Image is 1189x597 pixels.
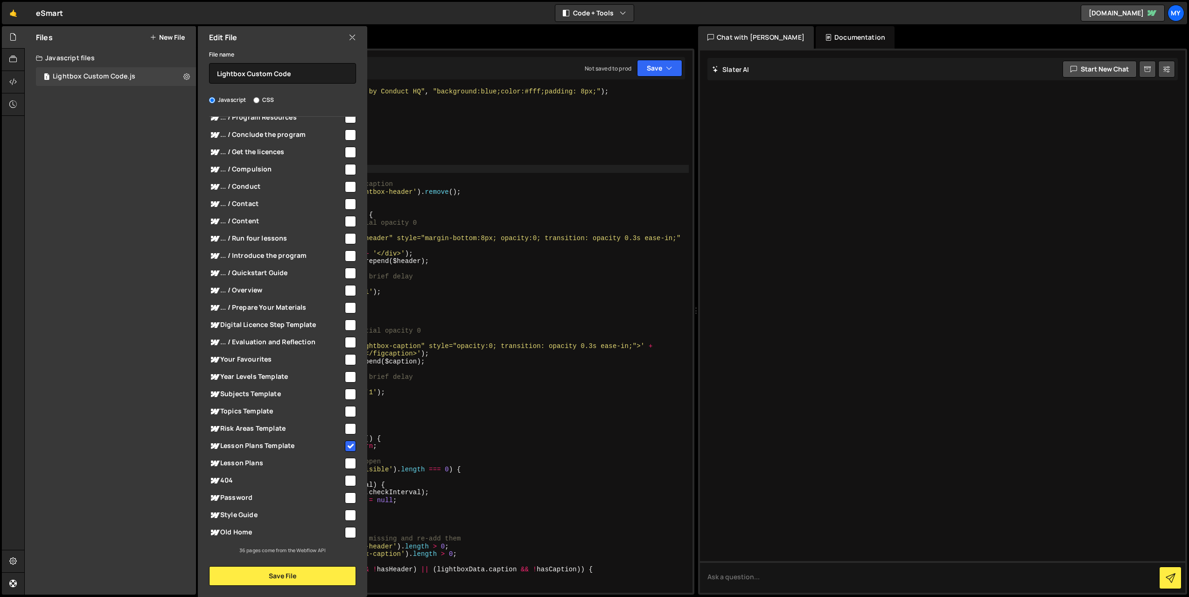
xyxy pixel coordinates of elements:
span: Subjects Template [209,389,343,400]
button: New File [150,34,185,41]
label: CSS [253,95,274,105]
span: ... / Contact [209,199,343,210]
span: Topics Template [209,406,343,417]
label: Javascript [209,95,246,105]
span: ... / Compulsion [209,164,343,175]
a: [DOMAIN_NAME] [1081,5,1165,21]
a: 🤙 [2,2,25,24]
small: 36 pages come from the Webflow API [239,547,326,554]
button: Save [637,60,682,77]
h2: Edit File [209,32,237,43]
div: Documentation [816,26,895,49]
span: 404 [209,475,343,486]
label: File name [209,50,234,59]
h2: Files [36,32,53,43]
span: ... / Overview [209,285,343,296]
span: Password [209,492,343,504]
input: Javascript [209,97,215,103]
span: Style Guide [209,510,343,521]
span: Digital Licence Step Template [209,320,343,331]
span: ... / Prepare Your Materials [209,302,343,313]
span: ... / Quickstart Guide [209,268,343,279]
span: 1 [44,74,49,81]
span: Old Home [209,527,343,538]
a: My [1168,5,1184,21]
span: Your Favourites [209,354,343,365]
span: ... / Conduct [209,181,343,192]
span: ... / Evaluation and Reflection [209,337,343,348]
div: Not saved to prod [585,64,631,72]
div: Chat with [PERSON_NAME] [698,26,814,49]
input: CSS [253,97,259,103]
span: ... / Content [209,216,343,227]
h2: Slater AI [712,65,749,74]
span: ... / Run four lessons [209,233,343,244]
div: Javascript files [25,49,196,67]
span: Risk Areas Template [209,423,343,434]
span: ... / Get the licences [209,147,343,158]
button: Save File [209,566,356,586]
input: Name [209,63,356,84]
div: Lightbox Custom Code.js [53,72,135,81]
span: ... / Introduce the program [209,250,343,262]
button: Start new chat [1063,61,1137,78]
span: Year Levels Template [209,371,343,383]
span: Lesson Plans Template [209,441,343,452]
span: ... / Program Resources [209,112,343,123]
div: 16782/45863.js [36,67,196,86]
span: ... / Conclude the program [209,129,343,141]
span: Lesson Plans [209,458,343,469]
div: eSmart [36,7,63,19]
button: Code + Tools [555,5,634,21]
